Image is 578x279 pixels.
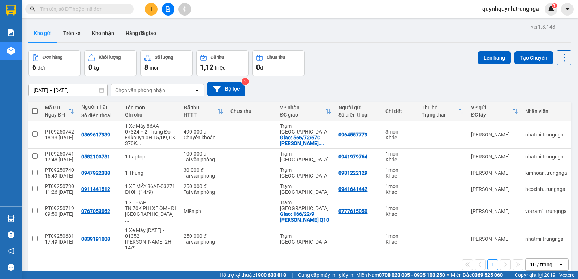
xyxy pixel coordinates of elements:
[8,231,14,238] span: question-circle
[471,236,518,242] div: [PERSON_NAME]
[81,132,110,138] div: 0869617939
[194,87,200,93] svg: open
[385,183,414,189] div: 1 món
[184,183,223,189] div: 250.000 đ
[178,3,191,16] button: aim
[145,3,158,16] button: plus
[385,211,414,217] div: Khác
[8,248,14,254] span: notification
[81,170,110,176] div: 0947922338
[280,200,331,211] div: Trạm [GEOGRAPHIC_DATA]
[125,105,176,110] div: Tên món
[81,208,110,214] div: 0767053062
[125,112,176,118] div: Ghi chú
[561,3,574,16] button: caret-down
[140,50,193,76] button: Số lượng8món
[256,63,260,71] span: 0
[115,87,165,94] div: Chọn văn phòng nhận
[338,132,367,138] div: 0964557779
[45,211,74,217] div: 09:50 [DATE]
[338,186,367,192] div: 0941641442
[45,205,74,211] div: PT09250719
[200,63,213,71] span: 1,12
[385,205,414,211] div: 1 món
[447,274,449,276] span: ⚪️
[280,151,331,162] div: Trạm [GEOGRAPHIC_DATA]
[45,129,74,135] div: PT09250742
[45,183,74,189] div: PT09250730
[45,151,74,157] div: PT09250741
[267,55,285,60] div: Chưa thu
[29,84,107,96] input: Select a date range.
[125,135,176,146] div: Đi khuya 0H 15/09, CK 370K, TN 120K 2T đồ
[338,154,367,160] div: 0941979764
[514,51,553,64] button: Tạo Chuyến
[184,167,223,173] div: 30.000 đ
[94,65,99,71] span: kg
[215,65,226,71] span: triệu
[81,236,110,242] div: 0839191008
[165,6,171,12] span: file-add
[149,6,154,12] span: plus
[182,6,187,12] span: aim
[38,65,47,71] span: đơn
[43,55,62,60] div: Đơn hàng
[338,170,367,176] div: 0931222129
[280,112,325,118] div: ĐC giao
[385,233,414,239] div: 1 món
[476,4,545,13] span: quynhquynh.trungnga
[467,102,522,121] th: Toggle SortBy
[471,154,518,160] div: [PERSON_NAME]
[7,215,15,222] img: warehouse-icon
[553,3,556,8] span: 1
[280,167,331,179] div: Trạm [GEOGRAPHIC_DATA]
[385,151,414,157] div: 1 món
[45,157,74,162] div: 17:48 [DATE]
[45,233,74,239] div: PT09250681
[180,102,227,121] th: Toggle SortBy
[385,157,414,162] div: Khác
[125,200,176,205] div: 1 XE ĐẠP
[32,63,36,71] span: 6
[99,55,121,60] div: Khối lượng
[125,123,176,135] div: 1 Xe Máy 86AA - 07324 + 2 Thùng Đồ
[7,47,15,55] img: warehouse-icon
[230,108,273,114] div: Chưa thu
[508,271,509,279] span: |
[45,112,68,118] div: Ngày ĐH
[471,186,518,192] div: [PERSON_NAME]
[385,129,414,135] div: 3 món
[120,25,162,42] button: Hàng đã giao
[538,273,543,278] span: copyright
[184,173,223,179] div: Tại văn phòng
[255,272,286,278] strong: 1900 633 818
[184,129,223,135] div: 490.000 đ
[280,105,325,110] div: VP nhận
[144,63,148,71] span: 8
[471,170,518,176] div: [PERSON_NAME]
[525,236,567,242] div: nhatmi.trungnga
[211,55,224,60] div: Đã thu
[8,264,14,271] span: message
[471,208,518,214] div: [PERSON_NAME]
[385,173,414,179] div: Khác
[7,29,15,36] img: solution-icon
[45,239,74,245] div: 17:49 [DATE]
[40,5,125,13] input: Tìm tên, số ĐT hoặc mã đơn
[280,211,331,223] div: Giao: 166/22/9 HỒ BÁ KIỆM Q10
[422,112,458,118] div: Trạng thái
[530,261,552,268] div: 10 / trang
[558,262,564,267] svg: open
[162,3,174,16] button: file-add
[564,6,571,12] span: caret-down
[338,208,367,214] div: 0777615050
[379,272,445,278] strong: 0708 023 035 - 0935 103 250
[292,271,293,279] span: |
[184,157,223,162] div: Tại văn phòng
[280,233,331,245] div: Trạm [GEOGRAPHIC_DATA]
[86,25,120,42] button: Kho nhận
[125,183,176,189] div: 1 XE MÁY 86AE-03271
[487,259,498,270] button: 1
[45,189,74,195] div: 11:26 [DATE]
[137,140,141,146] span: ...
